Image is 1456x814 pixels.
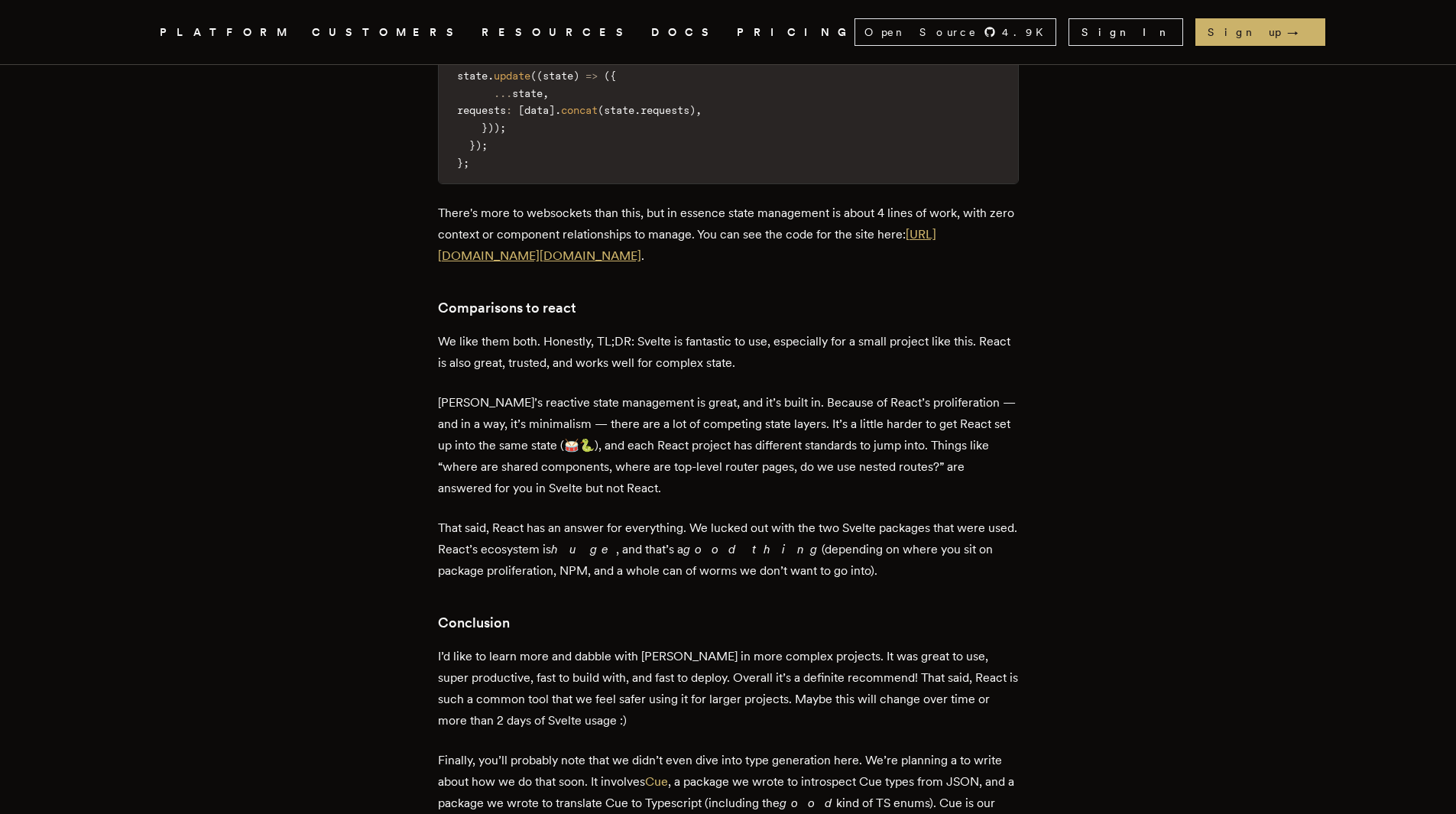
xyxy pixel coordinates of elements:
[494,87,512,99] span: ...
[512,87,543,99] span: state
[530,70,537,82] span: (
[457,70,488,82] span: state
[645,774,668,789] a: Cue
[438,297,1019,319] h3: Comparisons to react
[551,542,616,556] em: huge
[160,23,293,42] button: PLATFORM
[463,157,469,169] span: ;
[438,612,1019,634] h3: Conclusion
[488,70,494,82] span: .
[500,122,506,134] span: ;
[482,23,633,42] button: RESOURCES
[561,104,598,116] span: concat
[683,542,822,556] em: good thing
[1195,18,1325,46] a: Sign up
[438,203,1019,267] p: There's more to websockets than this, but in essence state management is about 4 lines of work, w...
[651,23,718,42] a: DOCS
[438,646,1019,731] p: I’d like to learn more and dabble with [PERSON_NAME] in more complex projects. It was great to us...
[438,392,1019,499] p: [PERSON_NAME]’s reactive state management is great, and it’s built in. Because of React’s prolife...
[524,104,549,116] span: data
[864,24,978,40] span: Open Source
[488,122,494,134] span: )
[549,104,555,116] span: ]
[438,331,1019,374] p: We like them both. Honestly, TL;DR: Svelte is fantastic to use, especially for a small project li...
[640,104,689,116] span: requests
[543,87,549,99] span: ,
[598,104,604,116] span: (
[634,104,640,116] span: .
[780,796,836,810] em: good
[312,23,463,42] a: CUSTOMERS
[1287,24,1313,40] span: →
[573,70,579,82] span: )
[537,70,543,82] span: (
[610,70,616,82] span: {
[494,70,530,82] span: update
[518,104,524,116] span: [
[737,23,854,42] a: PRICING
[457,104,506,116] span: requests
[506,104,512,116] span: :
[469,139,475,151] span: }
[438,517,1019,582] p: That said, React has an answer for everything. We lucked out with the two Svelte packages that we...
[543,70,573,82] span: state
[494,122,500,134] span: )
[482,122,488,134] span: }
[457,157,463,169] span: }
[696,104,702,116] span: ,
[475,139,482,151] span: )
[689,104,696,116] span: )
[1068,18,1183,46] a: Sign In
[482,139,488,151] span: ;
[585,70,598,82] span: =>
[604,70,610,82] span: (
[1002,24,1052,40] span: 4.9 K
[604,104,634,116] span: state
[555,104,561,116] span: .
